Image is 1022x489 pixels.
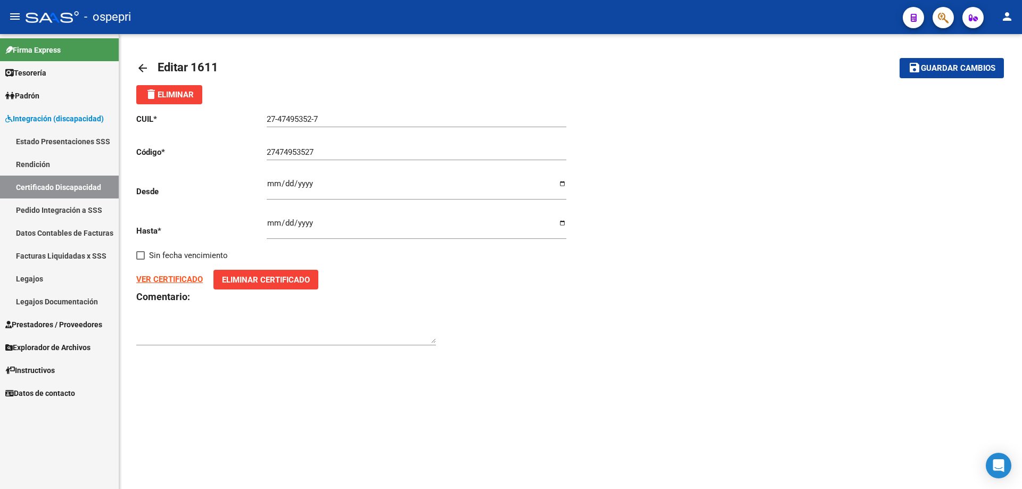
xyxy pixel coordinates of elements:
[908,61,921,74] mat-icon: save
[158,61,218,74] span: Editar 1611
[9,10,21,23] mat-icon: menu
[5,342,90,353] span: Explorador de Archivos
[145,88,158,101] mat-icon: delete
[136,275,203,284] a: VER CERTIFICADO
[5,364,55,376] span: Instructivos
[222,275,310,285] span: Eliminar Certificado
[145,90,194,100] span: Eliminar
[149,249,228,262] span: Sin fecha vencimiento
[900,58,1004,78] button: Guardar cambios
[136,291,190,302] strong: Comentario:
[136,225,267,237] p: Hasta
[5,387,75,399] span: Datos de contacto
[136,186,267,197] p: Desde
[136,85,202,104] button: Eliminar
[1001,10,1013,23] mat-icon: person
[5,90,39,102] span: Padrón
[136,146,267,158] p: Código
[213,270,318,289] button: Eliminar Certificado
[986,453,1011,478] div: Open Intercom Messenger
[5,44,61,56] span: Firma Express
[84,5,131,29] span: - ospepri
[136,113,267,125] p: CUIL
[5,319,102,330] span: Prestadores / Proveedores
[136,62,149,74] mat-icon: arrow_back
[921,64,995,73] span: Guardar cambios
[5,67,46,79] span: Tesorería
[5,113,104,125] span: Integración (discapacidad)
